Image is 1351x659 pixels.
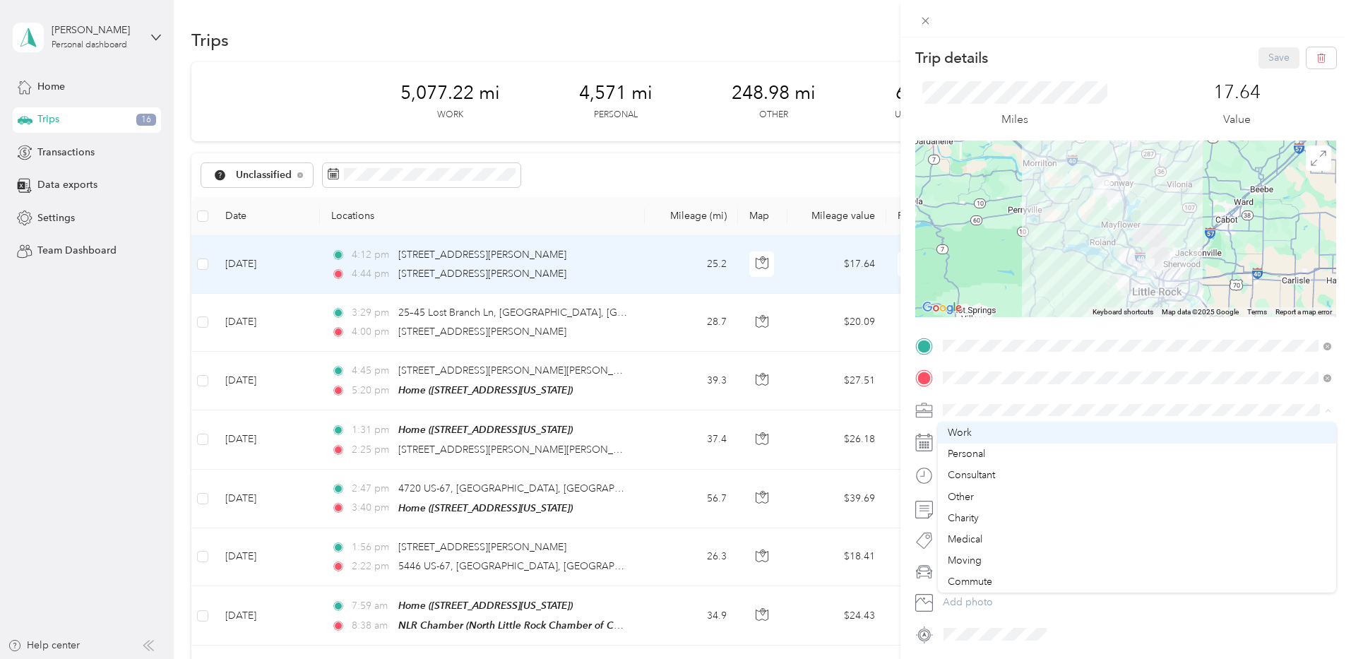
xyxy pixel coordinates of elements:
span: Personal [948,448,985,460]
span: Consultant [948,469,995,481]
span: Moving [948,554,982,566]
p: Miles [1001,111,1028,129]
span: Commute [948,576,992,588]
span: Other [948,491,974,503]
a: Terms (opens in new tab) [1247,308,1267,316]
p: Value [1223,111,1251,129]
p: Trip details [915,48,988,68]
img: Google [919,299,965,317]
button: Add photo [938,592,1336,613]
a: Open this area in Google Maps (opens a new window) [919,299,965,317]
span: Charity [948,512,979,524]
span: Map data ©2025 Google [1162,308,1239,316]
span: Medical [948,533,982,545]
iframe: Everlance-gr Chat Button Frame [1272,580,1351,659]
button: Keyboard shortcuts [1093,307,1153,317]
span: Work [948,427,972,439]
p: 17.64 [1213,81,1261,104]
a: Report a map error [1275,308,1332,316]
